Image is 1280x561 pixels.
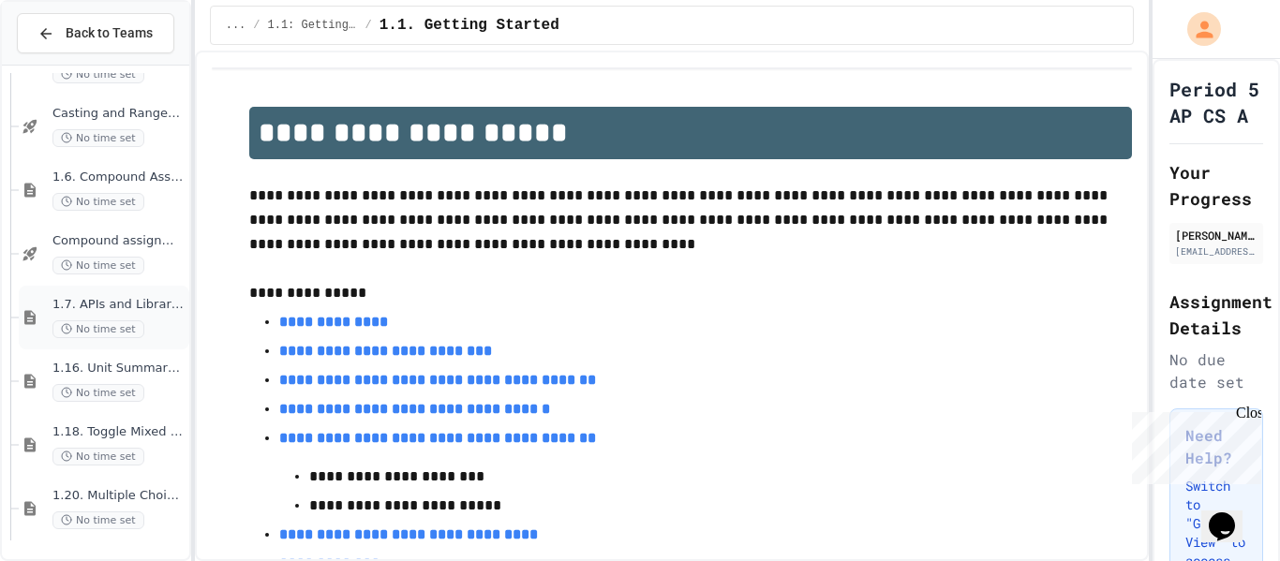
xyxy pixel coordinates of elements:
[268,18,358,33] span: 1.1: Getting Started
[52,320,144,338] span: No time set
[1169,348,1263,393] div: No due date set
[52,233,186,249] span: Compound assignment operators - Quiz
[17,13,174,53] button: Back to Teams
[7,7,129,119] div: Chat with us now!Close
[52,129,144,147] span: No time set
[1169,159,1263,212] h2: Your Progress
[1175,244,1258,258] div: [EMAIL_ADDRESS][PERSON_NAME][DOMAIN_NAME]
[52,424,186,440] span: 1.18. Toggle Mixed Up or Write Code Practice 1.1-1.6
[52,193,144,211] span: No time set
[52,511,144,529] span: No time set
[365,18,372,33] span: /
[52,297,186,313] span: 1.7. APIs and Libraries
[66,23,153,43] span: Back to Teams
[1124,405,1261,484] iframe: chat widget
[226,18,246,33] span: ...
[52,488,186,504] span: 1.20. Multiple Choice Exercises for Unit 1a (1.1-1.6)
[52,448,144,465] span: No time set
[1175,227,1258,244] div: [PERSON_NAME]
[253,18,260,33] span: /
[1169,288,1263,341] h2: Assignment Details
[1168,7,1226,51] div: My Account
[380,14,559,37] span: 1.1. Getting Started
[52,106,186,122] span: Casting and Ranges of variables - Quiz
[52,361,186,376] span: 1.16. Unit Summary 1a (1.1-1.6)
[52,257,144,274] span: No time set
[1201,486,1261,542] iframe: chat widget
[52,170,186,185] span: 1.6. Compound Assignment Operators
[52,384,144,402] span: No time set
[1169,76,1263,128] h1: Period 5 AP CS A
[52,66,144,83] span: No time set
